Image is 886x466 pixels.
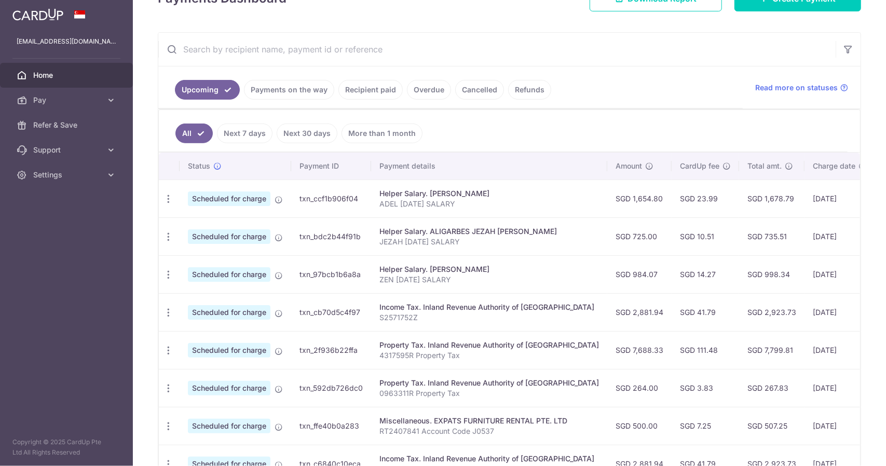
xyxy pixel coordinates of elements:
[607,180,672,217] td: SGD 1,654.80
[739,293,805,331] td: SGD 2,923.73
[379,312,599,323] p: S2571752Z
[244,80,334,100] a: Payments on the way
[508,80,551,100] a: Refunds
[33,170,102,180] span: Settings
[188,191,270,206] span: Scheduled for charge
[158,33,836,66] input: Search by recipient name, payment id or reference
[17,36,116,47] p: [EMAIL_ADDRESS][DOMAIN_NAME]
[739,180,805,217] td: SGD 1,678.79
[371,153,607,180] th: Payment details
[379,264,599,275] div: Helper Salary. [PERSON_NAME]
[188,419,270,433] span: Scheduled for charge
[379,302,599,312] div: Income Tax. Inland Revenue Authority of [GEOGRAPHIC_DATA]
[607,255,672,293] td: SGD 984.07
[805,369,875,407] td: [DATE]
[379,188,599,199] div: Helper Salary. [PERSON_NAME]
[607,217,672,255] td: SGD 725.00
[672,293,739,331] td: SGD 41.79
[379,199,599,209] p: ADEL [DATE] SALARY
[607,407,672,445] td: SGD 500.00
[379,454,599,464] div: Income Tax. Inland Revenue Authority of [GEOGRAPHIC_DATA]
[813,161,855,171] span: Charge date
[680,161,719,171] span: CardUp fee
[291,255,371,293] td: txn_97bcb1b6a8a
[805,331,875,369] td: [DATE]
[291,407,371,445] td: txn_ffe40b0a283
[33,145,102,155] span: Support
[739,217,805,255] td: SGD 735.51
[33,70,102,80] span: Home
[607,369,672,407] td: SGD 264.00
[755,83,838,93] span: Read more on statuses
[188,161,210,171] span: Status
[291,217,371,255] td: txn_bdc2b44f91b
[188,305,270,320] span: Scheduled for charge
[672,255,739,293] td: SGD 14.27
[291,369,371,407] td: txn_592db726dc0
[739,369,805,407] td: SGD 267.83
[616,161,642,171] span: Amount
[379,416,599,426] div: Miscellaneous. EXPATS FURNITURE RENTAL PTE. LTD
[739,407,805,445] td: SGD 507.25
[291,180,371,217] td: txn_ccf1b906f04
[805,217,875,255] td: [DATE]
[805,293,875,331] td: [DATE]
[217,124,272,143] a: Next 7 days
[379,350,599,361] p: 4317595R Property Tax
[379,388,599,399] p: 0963311R Property Tax
[755,83,848,93] a: Read more on statuses
[342,124,422,143] a: More than 1 month
[672,331,739,369] td: SGD 111.48
[672,180,739,217] td: SGD 23.99
[175,124,213,143] a: All
[291,153,371,180] th: Payment ID
[33,95,102,105] span: Pay
[291,331,371,369] td: txn_2f936b22ffa
[379,426,599,436] p: RT2407841 Account Code J0537
[175,80,240,100] a: Upcoming
[188,267,270,282] span: Scheduled for charge
[607,293,672,331] td: SGD 2,881.94
[805,180,875,217] td: [DATE]
[805,255,875,293] td: [DATE]
[33,120,102,130] span: Refer & Save
[739,255,805,293] td: SGD 998.34
[455,80,504,100] a: Cancelled
[379,226,599,237] div: Helper Salary. ALIGARBES JEZAH [PERSON_NAME]
[805,407,875,445] td: [DATE]
[379,275,599,285] p: ZEN [DATE] SALARY
[672,407,739,445] td: SGD 7.25
[407,80,451,100] a: Overdue
[188,343,270,358] span: Scheduled for charge
[188,229,270,244] span: Scheduled for charge
[12,8,63,21] img: CardUp
[607,331,672,369] td: SGD 7,688.33
[188,381,270,395] span: Scheduled for charge
[672,217,739,255] td: SGD 10.51
[379,237,599,247] p: JEZAH [DATE] SALARY
[379,378,599,388] div: Property Tax. Inland Revenue Authority of [GEOGRAPHIC_DATA]
[379,340,599,350] div: Property Tax. Inland Revenue Authority of [GEOGRAPHIC_DATA]
[291,293,371,331] td: txn_cb70d5c4f97
[672,369,739,407] td: SGD 3.83
[747,161,782,171] span: Total amt.
[739,331,805,369] td: SGD 7,799.81
[277,124,337,143] a: Next 30 days
[338,80,403,100] a: Recipient paid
